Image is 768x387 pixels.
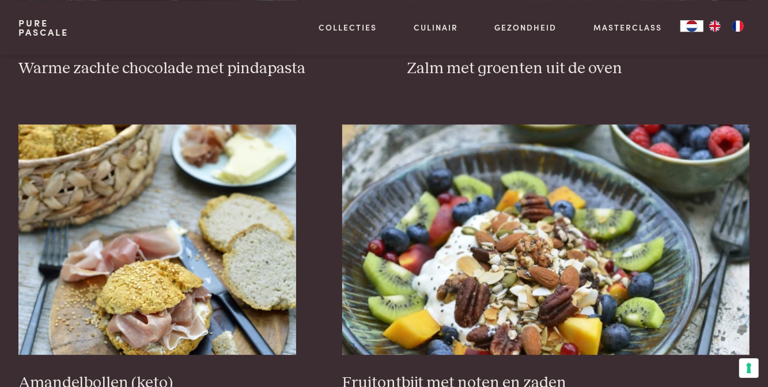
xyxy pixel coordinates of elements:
h3: Warme zachte chocolade met pindapasta [18,59,361,79]
a: NL [680,20,703,32]
button: Uw voorkeuren voor toestemming voor trackingtechnologieën [739,358,759,378]
div: Language [680,20,703,32]
a: FR [727,20,750,32]
a: Masterclass [593,21,662,33]
img: Amandelbollen (keto) [18,124,296,355]
h3: Zalm met groenten uit de oven [407,59,750,79]
ul: Language list [703,20,750,32]
a: Culinair [414,21,458,33]
a: Gezondheid [495,21,557,33]
img: Fruitontbijt met noten en zaden [342,124,750,355]
a: Collecties [319,21,377,33]
a: PurePascale [18,18,69,37]
aside: Language selected: Nederlands [680,20,750,32]
a: EN [703,20,727,32]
